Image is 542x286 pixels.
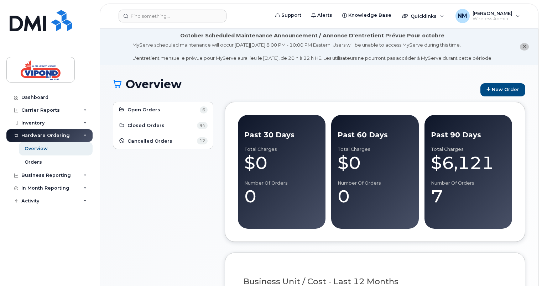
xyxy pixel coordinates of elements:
[244,186,319,207] div: 0
[338,186,412,207] div: 0
[132,42,493,62] div: MyServe scheduled maintenance will occur [DATE][DATE] 8:00 PM - 10:00 PM Eastern. Users will be u...
[127,138,172,144] span: Cancelled Orders
[520,43,529,51] button: close notification
[338,130,412,140] div: Past 60 Days
[197,137,208,144] span: 12
[119,137,208,145] a: Cancelled Orders 12
[431,147,506,152] div: Total Charges
[119,121,208,130] a: Closed Orders 94
[113,78,477,90] h1: Overview
[244,147,319,152] div: Total Charges
[197,122,208,129] span: 94
[244,180,319,186] div: Number of Orders
[338,152,412,174] div: $0
[119,106,208,114] a: Open Orders 6
[244,152,319,174] div: $0
[244,130,319,140] div: Past 30 Days
[127,106,160,113] span: Open Orders
[431,130,506,140] div: Past 90 Days
[338,147,412,152] div: Total Charges
[338,180,412,186] div: Number of Orders
[431,152,506,174] div: $6,121
[480,83,525,96] a: New Order
[243,277,507,286] h3: Business Unit / Cost - Last 12 Months
[431,180,506,186] div: Number of Orders
[180,32,444,39] div: October Scheduled Maintenance Announcement / Annonce D'entretient Prévue Pour octobre
[200,106,208,113] span: 6
[431,186,506,207] div: 7
[127,122,165,129] span: Closed Orders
